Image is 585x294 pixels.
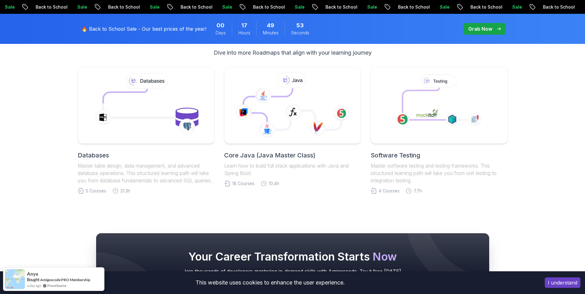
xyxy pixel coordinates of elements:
span: Days [216,30,226,36]
p: Back to School [4,4,46,10]
span: 21.3h [120,188,130,194]
span: 0 Days [216,21,224,30]
p: 🔥 Back to School Sale - Our best prices of the year! [81,25,206,33]
h2: Databases [78,151,214,160]
p: Join thousands of developers mastering in-demand skills with Amigoscode. Try it free [DATE]. [108,268,477,275]
span: a day ago [27,283,41,288]
img: provesource social proof notification image [5,269,25,289]
p: Master software testing and testing frameworks. This structured learning path will take you from ... [371,162,507,184]
span: Anya [27,271,38,277]
h2: Software Testing [371,151,507,160]
div: This website uses cookies to enhance the user experience. [5,276,536,289]
p: Sale [408,4,428,10]
a: DatabasesMaster table design, data management, and advanced database operations. This structured ... [78,67,214,194]
p: Back to School [294,4,336,10]
p: Sale [263,4,283,10]
p: Grab Now [468,25,492,33]
p: Learn how to build full stack applications with Java and Spring Boot [224,162,361,177]
a: Software TestingMaster software testing and testing frameworks. This structured learning path wil... [371,67,507,194]
a: Core Java (Java Master Class)Learn how to build full stack applications with Java and Spring Boot... [224,67,361,194]
span: 53 Seconds [296,21,304,30]
p: Sale [46,4,65,10]
p: Sale [481,4,500,10]
h2: Core Java (Java Master Class) [224,151,361,160]
span: 17 Hours [241,21,247,30]
p: Back to School [511,4,553,10]
p: Sale [336,4,355,10]
span: Bought [27,277,40,282]
span: Minutes [263,30,279,36]
p: Back to School [366,4,408,10]
h2: Your Career Transformation Starts [108,250,477,263]
span: Now [372,250,397,263]
span: Seconds [291,30,309,36]
span: Hours [238,30,250,36]
p: Master table design, data management, and advanced database operations. This structured learning ... [78,162,214,184]
p: Sale [553,4,573,10]
p: Dive into more Roadmaps that align with your learning journey [214,48,372,57]
p: Back to School [221,4,263,10]
span: 4 Courses [379,188,400,194]
a: ProveSource [47,283,66,288]
p: Sale [191,4,210,10]
span: 5 Courses [86,188,106,194]
span: 18 Courses [232,180,255,187]
span: 10.4h [269,180,279,187]
span: 49 Minutes [267,21,274,30]
a: Amigoscode PRO Membership [40,277,90,282]
span: 7.7h [414,188,422,194]
p: Back to School [149,4,191,10]
p: Sale [118,4,138,10]
button: Accept cookies [545,277,580,288]
p: Back to School [439,4,481,10]
p: Back to School [76,4,118,10]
